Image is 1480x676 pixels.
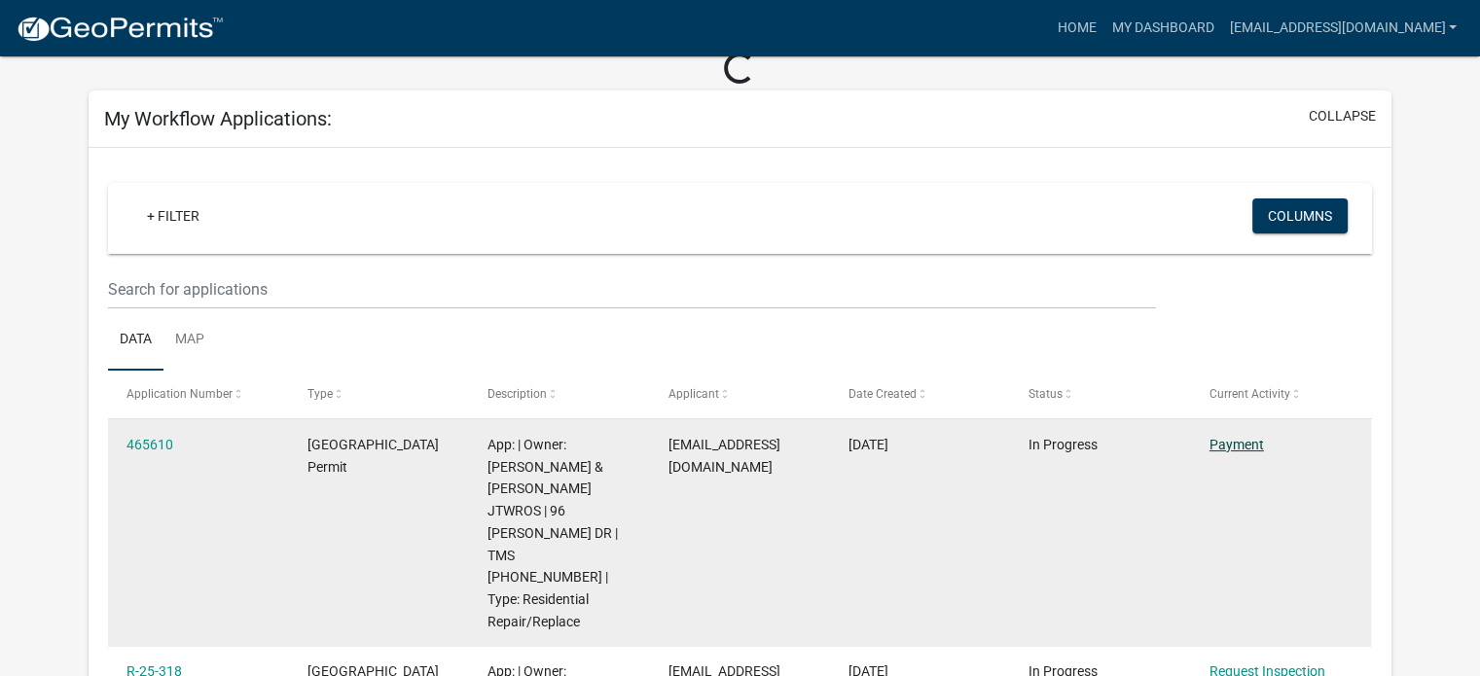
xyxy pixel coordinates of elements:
[649,371,829,417] datatable-header-cell: Applicant
[131,198,215,233] a: + Filter
[1309,106,1376,126] button: collapse
[1252,198,1348,233] button: Columns
[1029,387,1063,401] span: Status
[1191,371,1371,417] datatable-header-cell: Current Activity
[469,371,649,417] datatable-header-cell: Description
[1049,10,1103,47] a: Home
[108,269,1156,309] input: Search for applications
[1209,387,1290,401] span: Current Activity
[288,371,468,417] datatable-header-cell: Type
[108,371,288,417] datatable-header-cell: Application Number
[307,437,439,475] span: Jasper County Building Permit
[830,371,1010,417] datatable-header-cell: Date Created
[163,309,216,372] a: Map
[126,387,233,401] span: Application Number
[1010,371,1190,417] datatable-header-cell: Status
[848,437,888,452] span: 08/18/2025
[668,387,719,401] span: Applicant
[1029,437,1098,452] span: In Progress
[1103,10,1221,47] a: My Dashboard
[1221,10,1464,47] a: [EMAIL_ADDRESS][DOMAIN_NAME]
[1209,437,1264,452] a: Payment
[487,387,547,401] span: Description
[104,107,332,130] h5: My Workflow Applications:
[487,437,618,629] span: App: | Owner: POLITE JACQUELINE K & DAVID II JTWROS | 96 ALLEN DR | TMS 063-32-04-035 | Type: Res...
[307,387,333,401] span: Type
[848,387,917,401] span: Date Created
[668,437,780,475] span: scpermits@westshorehome.com
[108,309,163,372] a: Data
[126,437,173,452] a: 465610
